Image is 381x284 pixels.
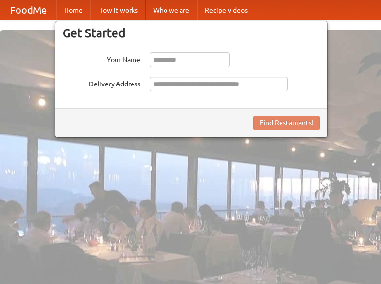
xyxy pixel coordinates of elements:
[0,0,56,20] a: FoodMe
[63,52,140,65] label: Your Name
[63,77,140,89] label: Delivery Address
[146,0,197,20] a: Who we are
[197,0,255,20] a: Recipe videos
[253,116,320,130] button: Find Restaurants!
[63,26,320,40] h3: Get Started
[90,0,146,20] a: How it works
[56,0,90,20] a: Home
